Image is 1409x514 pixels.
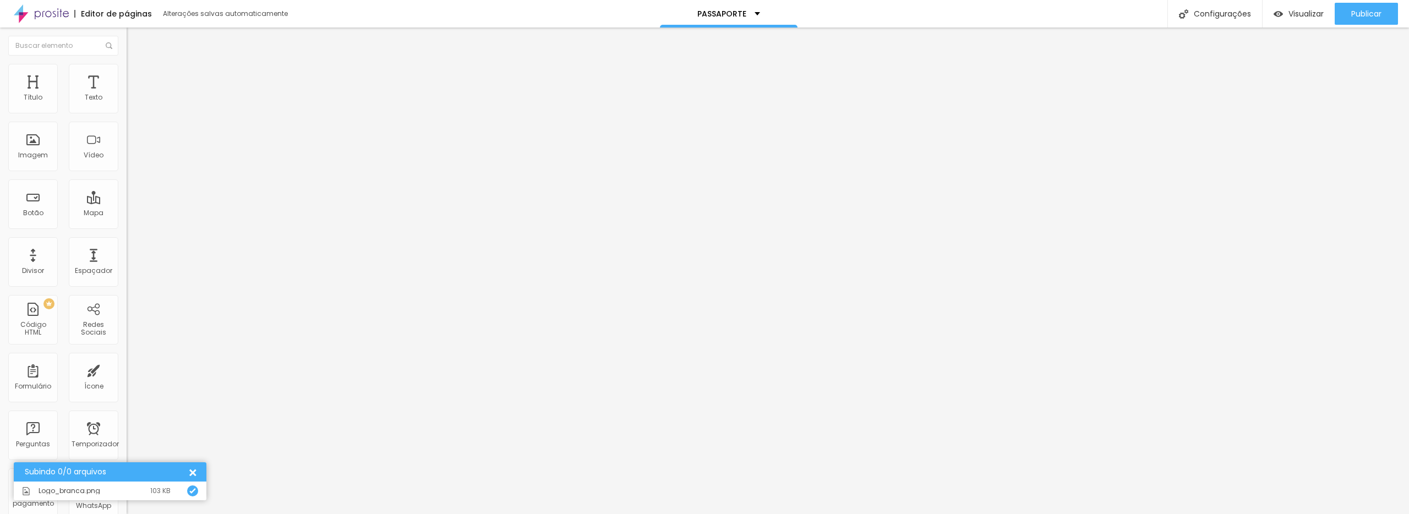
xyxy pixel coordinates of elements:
img: Ícone [1179,9,1188,19]
iframe: Editor [127,28,1409,514]
input: Buscar elemento [8,36,118,56]
font: Espaçador [75,266,112,275]
font: Alterações salvas automaticamente [163,9,288,18]
font: Botão de pagamento [13,490,54,507]
font: Redes Sociais [81,320,106,337]
font: Visualizar [1288,8,1324,19]
font: 103 KB [150,486,171,495]
img: Ícone [22,487,30,495]
font: Publicar [1351,8,1381,19]
font: Mapa [84,208,103,217]
font: Perguntas [16,439,50,449]
font: Ícone [84,381,103,391]
font: Botão [23,208,43,217]
img: Ícone [106,42,112,49]
font: Vídeo [84,150,103,160]
img: Ícone [189,488,196,494]
font: Logo_branca.png [39,486,100,495]
button: Publicar [1335,3,1398,25]
font: PASSAPORTE [697,8,746,19]
font: Texto [85,92,102,102]
font: Editor de páginas [81,8,152,19]
font: Título [24,92,42,102]
font: Código HTML [20,320,46,337]
font: Imagem [18,150,48,160]
button: Visualizar [1263,3,1335,25]
font: Divisor [22,266,44,275]
font: Botão do WhatsApp [76,493,111,510]
img: view-1.svg [1274,9,1283,19]
font: Temporizador [72,439,119,449]
font: Formulário [15,381,51,391]
font: Configurações [1194,8,1251,19]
